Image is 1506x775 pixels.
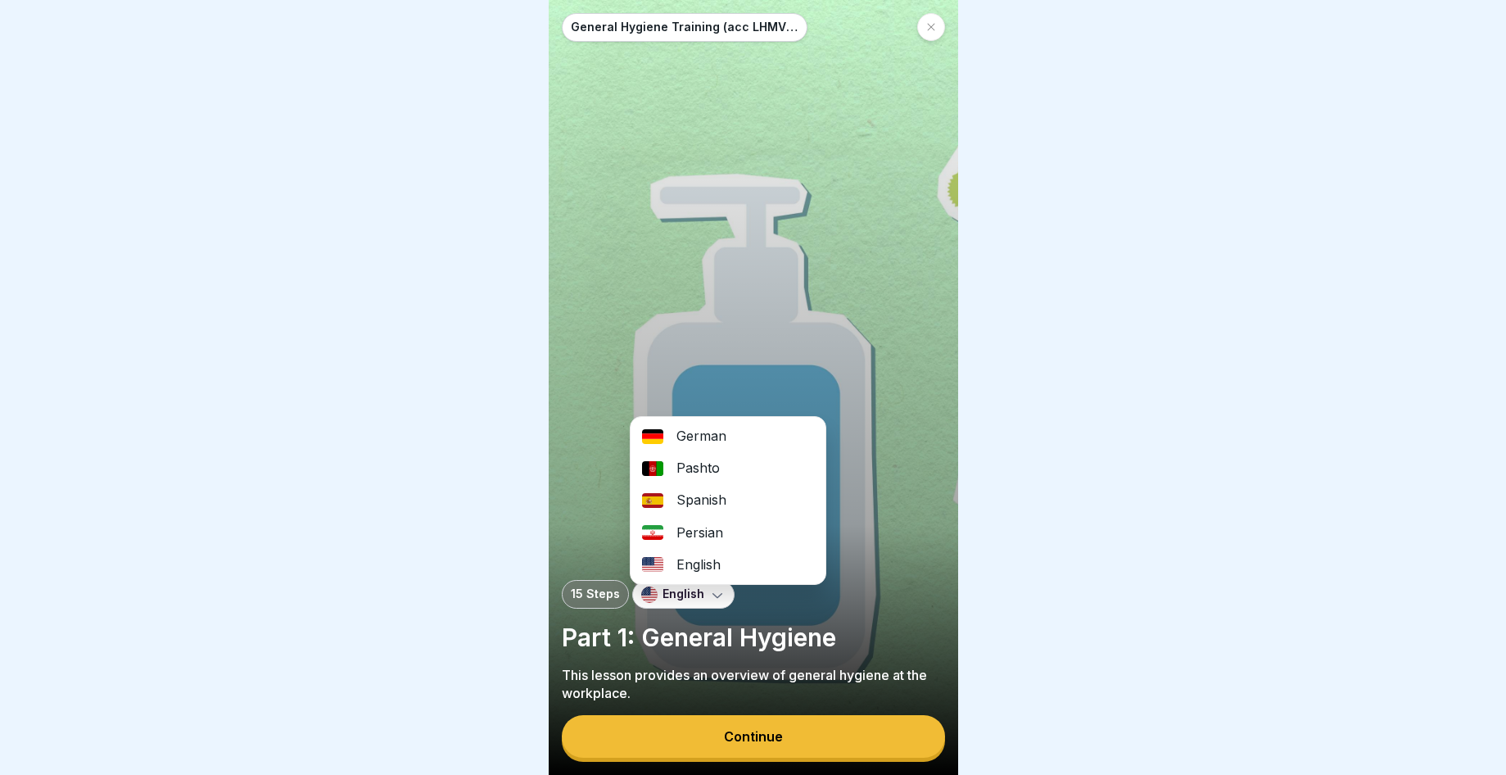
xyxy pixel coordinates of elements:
[562,622,945,653] p: Part 1: General Hygiene
[631,517,825,549] div: Persian
[571,587,620,601] p: 15 Steps
[562,666,945,702] p: This lesson provides an overview of general hygiene at the workplace.
[571,20,798,34] p: General Hygiene Training (acc LHMV §4)
[642,525,663,540] img: ir.svg
[642,429,663,444] img: de.svg
[642,461,663,476] img: af.svg
[642,493,663,508] img: es.svg
[663,587,704,601] p: English
[562,715,945,758] button: Continue
[631,484,825,516] div: Spanish
[642,557,663,572] img: us.svg
[631,452,825,484] div: Pashto
[631,549,825,581] div: English
[641,587,658,603] img: us.svg
[724,729,783,744] div: Continue
[631,420,825,452] div: German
